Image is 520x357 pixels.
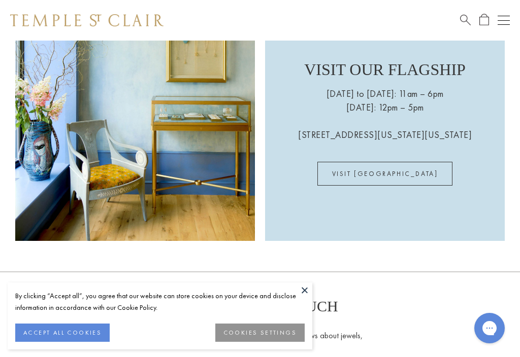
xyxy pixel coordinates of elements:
button: COOKIES SETTINGS [215,324,305,342]
p: VISIT OUR FLAGSHIP [304,57,466,87]
p: [STREET_ADDRESS][US_STATE][US_STATE] [298,114,472,141]
iframe: Gorgias live chat messenger [469,309,510,347]
button: ACCEPT ALL COOKIES [15,324,110,342]
p: [DATE] to [DATE]: 11am – 6pm [DATE]: 12pm – 5pm [327,87,444,114]
img: Temple St. Clair [10,14,164,26]
div: By clicking “Accept all”, you agree that our website can store cookies on your device and disclos... [15,290,305,313]
a: VISIT [GEOGRAPHIC_DATA] [317,162,453,186]
a: Open Shopping Bag [479,14,489,26]
a: Search [460,14,471,26]
button: Open navigation [498,14,510,26]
